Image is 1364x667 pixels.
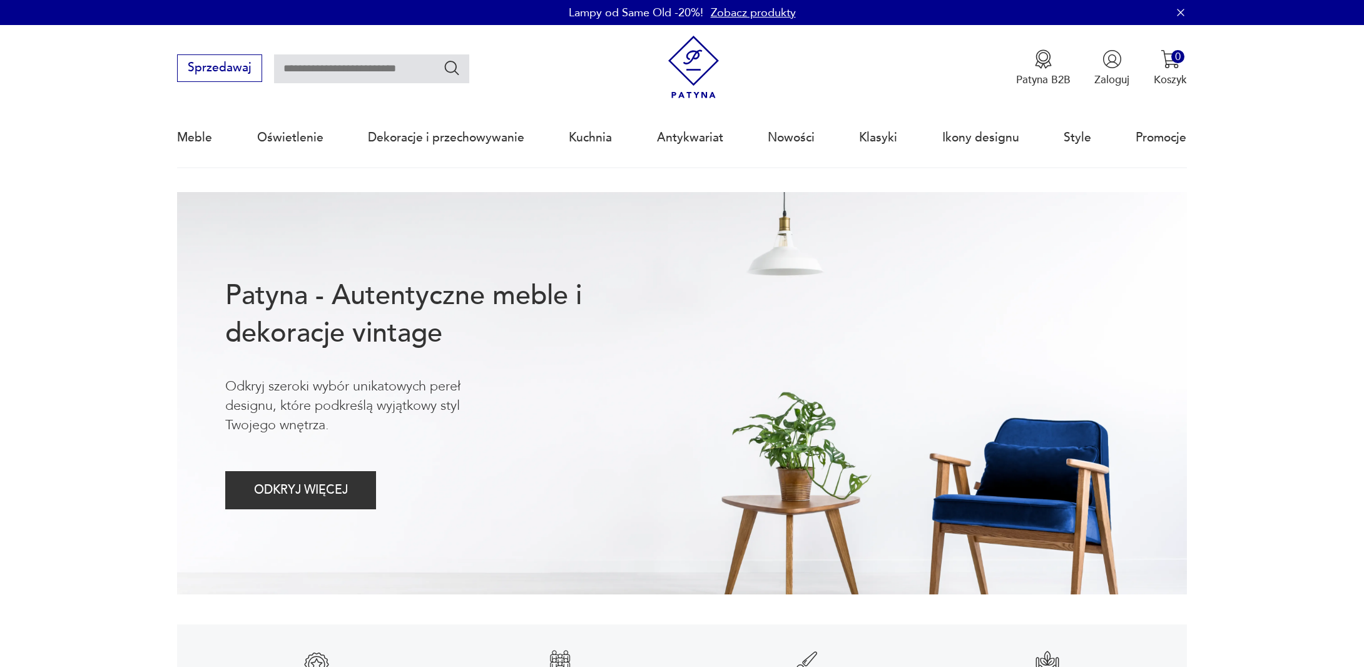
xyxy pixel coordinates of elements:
[859,109,897,166] a: Klasyki
[657,109,723,166] a: Antykwariat
[1094,49,1129,87] button: Zaloguj
[1034,49,1053,69] img: Ikona medalu
[1171,50,1184,63] div: 0
[768,109,815,166] a: Nowości
[1016,49,1071,87] button: Patyna B2B
[1136,109,1186,166] a: Promocje
[1064,109,1091,166] a: Style
[368,109,524,166] a: Dekoracje i przechowywanie
[1016,73,1071,87] p: Patyna B2B
[662,36,725,99] img: Patyna - sklep z meblami i dekoracjami vintage
[1154,73,1187,87] p: Koszyk
[1094,73,1129,87] p: Zaloguj
[177,64,262,74] a: Sprzedawaj
[1102,49,1122,69] img: Ikonka użytkownika
[569,109,612,166] a: Kuchnia
[443,59,461,77] button: Szukaj
[569,5,703,21] p: Lampy od Same Old -20%!
[177,54,262,82] button: Sprzedawaj
[711,5,796,21] a: Zobacz produkty
[1016,49,1071,87] a: Ikona medaluPatyna B2B
[1154,49,1187,87] button: 0Koszyk
[1161,49,1180,69] img: Ikona koszyka
[942,109,1019,166] a: Ikony designu
[225,377,511,435] p: Odkryj szeroki wybór unikatowych pereł designu, które podkreślą wyjątkowy styl Twojego wnętrza.
[257,109,323,166] a: Oświetlenie
[177,109,212,166] a: Meble
[225,486,376,496] a: ODKRYJ WIĘCEJ
[225,277,631,352] h1: Patyna - Autentyczne meble i dekoracje vintage
[225,471,376,509] button: ODKRYJ WIĘCEJ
